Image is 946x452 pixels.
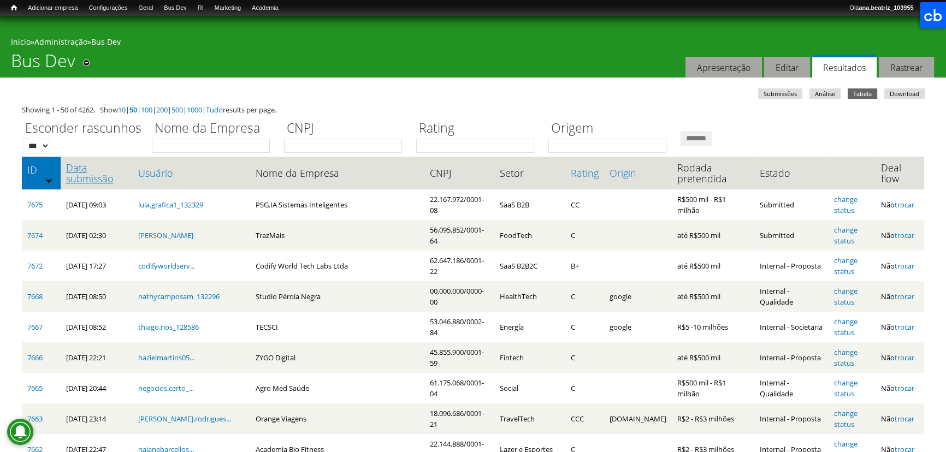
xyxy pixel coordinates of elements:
a: Submissões [758,88,802,99]
label: CNPJ [284,119,409,139]
label: Origem [548,119,673,139]
a: Marketing [209,3,246,14]
a: change status [834,255,858,276]
td: [DOMAIN_NAME] [604,403,672,434]
td: B+ [565,251,604,281]
td: R$2 - R$3 milhões [672,403,754,434]
td: Não [876,342,924,373]
a: trocar [895,292,914,301]
a: Usuário [138,168,245,179]
td: C [565,281,604,312]
td: Orange Viagens [250,403,424,434]
a: change status [834,286,858,307]
a: Resultados [812,55,877,78]
td: Não [876,373,924,403]
a: change status [834,408,858,429]
a: 7663 [27,414,43,424]
a: Tudo [206,105,223,115]
td: 61.175.068/0001-04 [424,373,494,403]
td: até R$500 mil [672,251,754,281]
td: Não [876,220,924,251]
a: trocar [895,200,914,210]
td: HealthTech [494,281,565,312]
td: ZYGO Digital [250,342,424,373]
a: Configurações [84,3,133,14]
a: Administração [34,37,87,47]
td: TrazMais [250,220,424,251]
td: google [604,312,672,342]
td: Internal - Societaria [754,312,829,342]
td: Não [876,312,924,342]
a: Tabela [848,88,877,99]
td: até R$500 mil [672,220,754,251]
a: 7667 [27,322,43,332]
a: trocar [895,230,914,240]
td: 18.096.686/0001-21 [424,403,494,434]
h1: Bus Dev [11,50,75,78]
a: change status [834,378,858,399]
td: [DATE] 17:27 [61,251,133,281]
label: Nome da Empresa [152,119,277,139]
a: Adicionar empresa [22,3,84,14]
strong: ana.beatriz_103955 [859,4,913,11]
td: até R$500 mil [672,342,754,373]
td: C [565,312,604,342]
td: SaaS B2B2C [494,251,565,281]
td: CCC [565,403,604,434]
td: FoodTech [494,220,565,251]
td: R$5 -10 milhões [672,312,754,342]
td: Submitted [754,220,829,251]
td: 62.647.186/0001-22 [424,251,494,281]
td: PSG.IA Sistemas Inteligentes [250,189,424,220]
td: [DATE] 20:44 [61,373,133,403]
td: 00.000.000/0000-00 [424,281,494,312]
td: [DATE] 08:50 [61,281,133,312]
td: Internal - Proposta [754,403,829,434]
th: Rodada pretendida [672,157,754,189]
a: 50 [129,105,137,115]
td: 53.046.880/0002-84 [424,312,494,342]
td: Agro Med Saúde [250,373,424,403]
label: Esconder rascunhos [22,119,145,139]
td: [DATE] 22:21 [61,342,133,373]
a: Download [884,88,925,99]
td: [DATE] 23:14 [61,403,133,434]
a: Bus Dev [91,37,121,47]
a: Academia [246,3,284,14]
div: Showing 1 - 50 of 4262. Show | | | | | | results per page. [22,104,924,115]
td: Social [494,373,565,403]
a: 100 [141,105,152,115]
td: SaaS B2B [494,189,565,220]
div: » » [11,37,935,50]
a: Sair [919,3,941,14]
td: Não [876,189,924,220]
td: 56.095.852/0001-64 [424,220,494,251]
a: Bus Dev [158,3,192,14]
td: [DATE] 08:52 [61,312,133,342]
a: 7674 [27,230,43,240]
a: 7672 [27,261,43,271]
a: trocar [895,383,914,393]
span: Início [11,4,17,11]
td: Studio Pérola Negra [250,281,424,312]
td: Não [876,403,924,434]
a: Origin [610,168,666,179]
img: ordem crescente [45,177,52,184]
td: C [565,373,604,403]
td: até R$500 mil [672,281,754,312]
a: trocar [895,414,914,424]
td: Codify World Tech Labs Ltda [250,251,424,281]
td: Não [876,251,924,281]
a: [PERSON_NAME] [138,230,193,240]
td: 22.167.972/0001-08 [424,189,494,220]
a: 7675 [27,200,43,210]
a: ID [27,164,55,175]
a: 10 [118,105,126,115]
a: RI [192,3,209,14]
a: negocios.certo_... [138,383,194,393]
td: Fintech [494,342,565,373]
a: lula.grafica1_132329 [138,200,203,210]
a: trocar [895,353,914,362]
a: thiago.rios_128586 [138,322,199,332]
a: 7665 [27,383,43,393]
